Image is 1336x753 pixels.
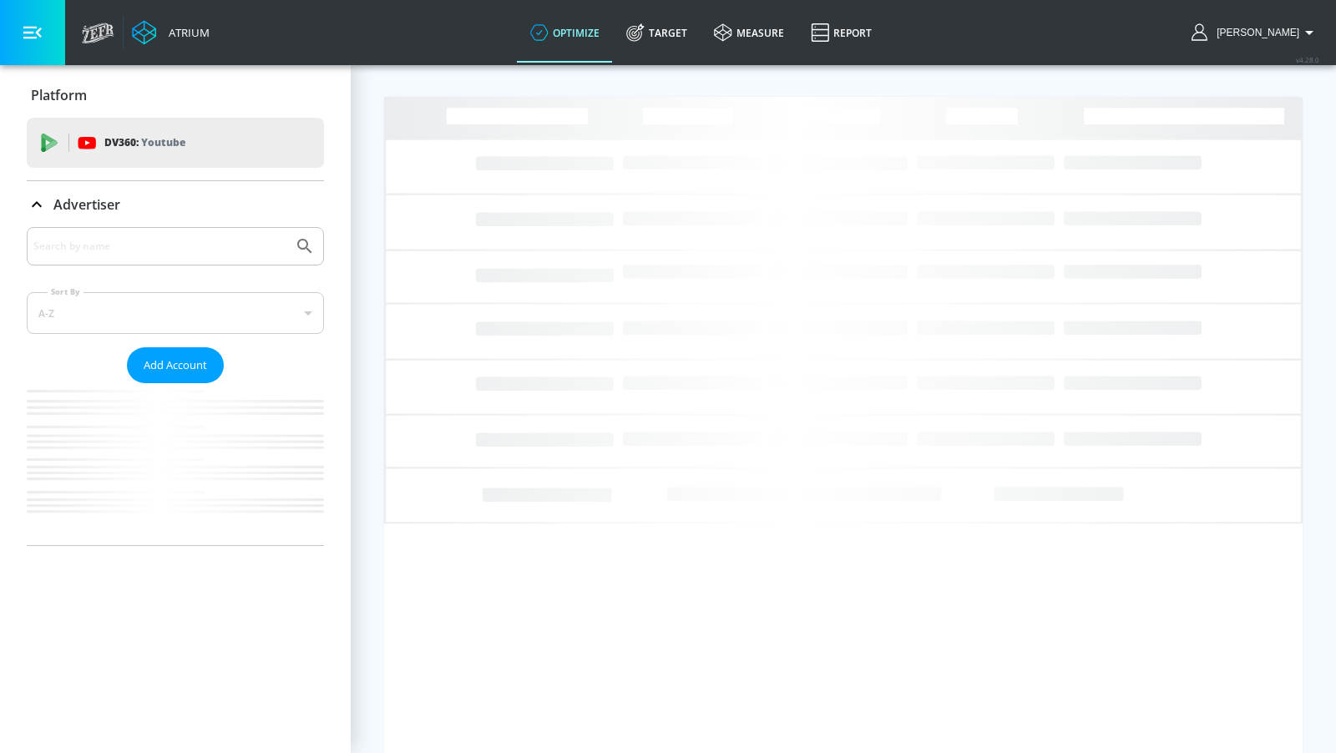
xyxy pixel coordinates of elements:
a: Atrium [132,20,210,45]
a: optimize [517,3,613,63]
input: Search by name [33,235,286,257]
a: measure [701,3,797,63]
div: Advertiser [27,227,324,545]
p: Youtube [141,134,185,151]
span: Add Account [144,356,207,375]
nav: list of Advertiser [27,383,324,545]
div: DV360: Youtube [27,118,324,168]
div: Advertiser [27,181,324,228]
div: Atrium [162,25,210,40]
p: DV360: [104,134,185,152]
div: Platform [27,72,324,119]
p: Platform [31,86,87,104]
div: A-Z [27,292,324,334]
button: [PERSON_NAME] [1192,23,1319,43]
a: Target [613,3,701,63]
button: Add Account [127,347,224,383]
a: Report [797,3,885,63]
p: Advertiser [53,195,120,214]
label: Sort By [48,286,83,297]
span: login as: anthony.tran@zefr.com [1210,27,1299,38]
span: v 4.28.0 [1296,55,1319,64]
